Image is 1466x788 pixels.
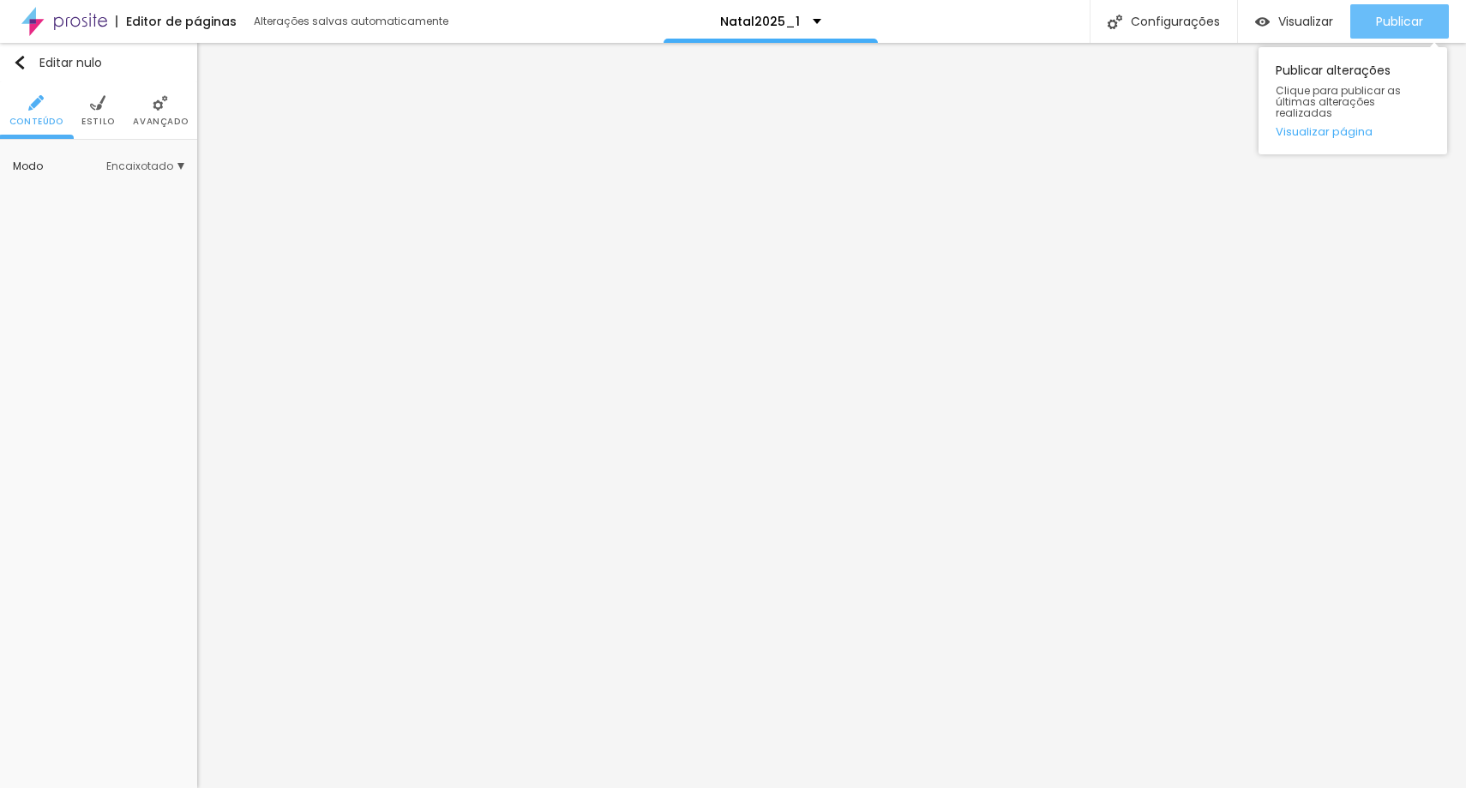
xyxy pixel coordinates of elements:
img: Ícone [153,95,168,111]
iframe: Editor [197,43,1466,788]
font: Estilo [81,115,115,128]
font: Alterações salvas automaticamente [254,14,448,28]
img: Ícone [1108,15,1122,29]
font: Editor de páginas [126,13,237,30]
font: Publicar alterações [1276,62,1391,79]
img: Ícone [28,95,44,111]
font: Modo [13,159,43,173]
font: Encaixotado [106,159,173,173]
img: Ícone [13,56,27,69]
img: view-1.svg [1255,15,1270,29]
font: Visualizar [1278,13,1333,30]
font: Clique para publicar as últimas alterações realizadas [1276,83,1401,120]
font: Publicar [1376,13,1423,30]
font: Natal2025_1 [720,13,800,30]
button: Publicar [1350,4,1449,39]
font: Editar nulo [39,54,102,71]
a: Visualizar página [1276,126,1430,137]
font: Visualizar página [1276,123,1373,140]
font: Conteúdo [9,115,63,128]
img: Ícone [90,95,105,111]
font: Avançado [133,115,188,128]
font: Configurações [1131,13,1220,30]
button: Visualizar [1238,4,1350,39]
